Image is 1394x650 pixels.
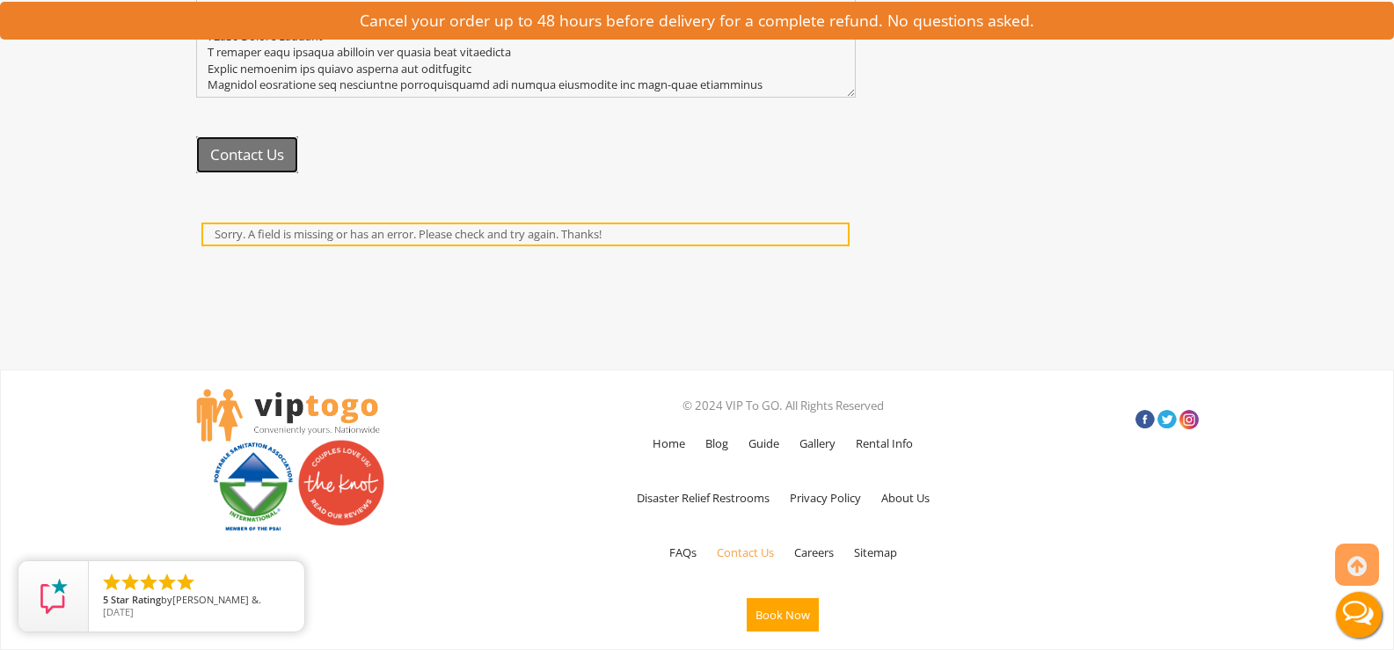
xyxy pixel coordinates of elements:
[740,418,788,469] a: Guide
[781,472,870,523] a: Privacy Policy
[103,595,290,607] span: by
[196,389,380,442] img: viptogo LogoVIPTOGO
[697,418,737,469] a: Blog
[661,527,705,578] a: FAQs
[157,572,178,593] li: 
[196,136,298,174] button: Contact Us
[120,572,141,593] li: 
[101,572,122,593] li: 
[785,527,843,578] a: Careers
[201,223,850,247] div: Sorry. A field is missing or has an error. Please check and try again. Thanks!
[628,472,778,523] a: Disaster Relief Restrooms
[111,593,161,606] span: Star Rating
[103,593,108,606] span: 5
[708,527,783,578] a: Contact Us
[138,572,159,593] li: 
[36,579,71,614] img: Review Rating
[791,418,844,469] a: Gallery
[175,572,196,593] li: 
[738,581,828,649] a: Book Now
[1135,410,1155,429] a: Facebook
[103,605,134,618] span: [DATE]
[1324,580,1394,650] button: Live Chat
[644,418,694,469] a: Home
[1157,410,1177,429] a: Twitter
[1179,410,1199,429] a: Insta
[747,598,819,632] button: Book Now
[526,394,1040,418] p: © 2024 VIP To GO. All Rights Reserved
[872,472,938,523] a: About Us
[209,439,297,532] img: PSAI Member Logo
[172,593,261,606] span: [PERSON_NAME] &.
[297,439,385,527] img: Couples love us! See our reviews on The Knot.
[847,418,922,469] a: Rental Info
[845,527,906,578] a: Sitemap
